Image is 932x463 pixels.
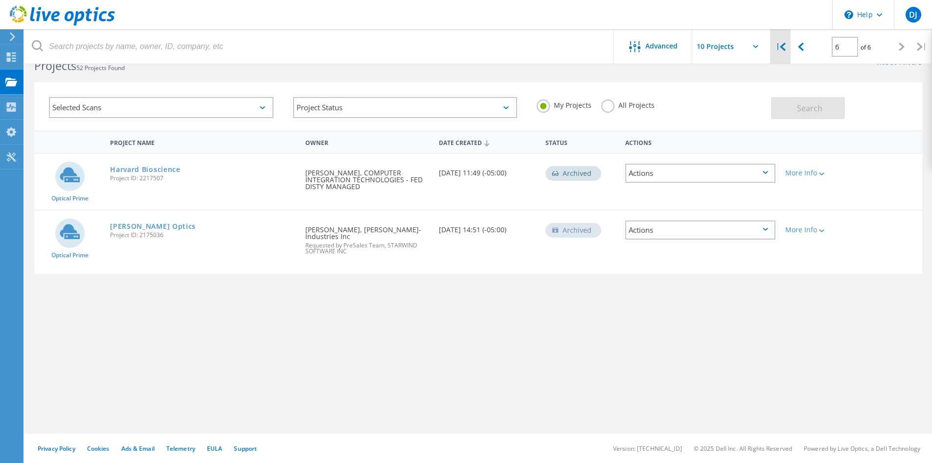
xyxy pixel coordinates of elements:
li: © 2025 Dell Inc. All Rights Reserved [694,444,792,453]
div: Owner [300,133,433,151]
div: [PERSON_NAME], COMPUTER INTEGRATION TECHNOLOGIES - FED DISTY MANAGED [300,154,433,200]
a: Ads & Email [121,444,155,453]
span: DJ [909,11,917,19]
div: Project Status [293,97,518,118]
a: Support [234,444,257,453]
input: Search projects by name, owner, ID, company, etc [24,29,614,64]
div: Archived [546,166,601,181]
div: [PERSON_NAME], [PERSON_NAME]-Industries Inc [300,211,433,264]
div: | [771,29,791,64]
a: Harvard Bioscience [110,166,181,173]
span: Advanced [645,43,678,49]
a: Privacy Policy [38,444,75,453]
span: Optical Prime [51,195,89,201]
li: Powered by Live Optics, a Dell Technology [804,444,920,453]
label: My Projects [537,99,591,109]
div: [DATE] 14:51 (-05:00) [434,211,541,243]
div: More Info [785,226,846,233]
span: of 6 [861,43,871,51]
span: 52 Projects Found [76,64,125,72]
span: Project ID: 2175036 [110,232,296,238]
a: Telemetry [166,444,195,453]
a: [PERSON_NAME] Optics [110,223,196,230]
div: Date Created [434,133,541,151]
div: Archived [546,223,601,238]
div: Status [541,133,620,151]
div: Actions [625,220,775,240]
div: Project Name [105,133,300,151]
div: Actions [625,164,775,183]
button: Search [771,97,845,119]
div: Selected Scans [49,97,273,118]
div: Actions [620,133,780,151]
span: Requested by PreSales Team, STARWIND SOFTWARE INC [305,243,429,254]
a: Live Optics Dashboard [10,21,115,27]
label: All Projects [601,99,655,109]
a: Cookies [87,444,110,453]
li: Version: [TECHNICAL_ID] [613,444,682,453]
svg: \n [844,10,853,19]
div: [DATE] 11:49 (-05:00) [434,154,541,186]
div: | [912,29,932,64]
a: EULA [207,444,222,453]
span: Project ID: 2217507 [110,175,296,181]
div: More Info [785,170,846,176]
span: Search [797,103,822,114]
span: Optical Prime [51,252,89,258]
